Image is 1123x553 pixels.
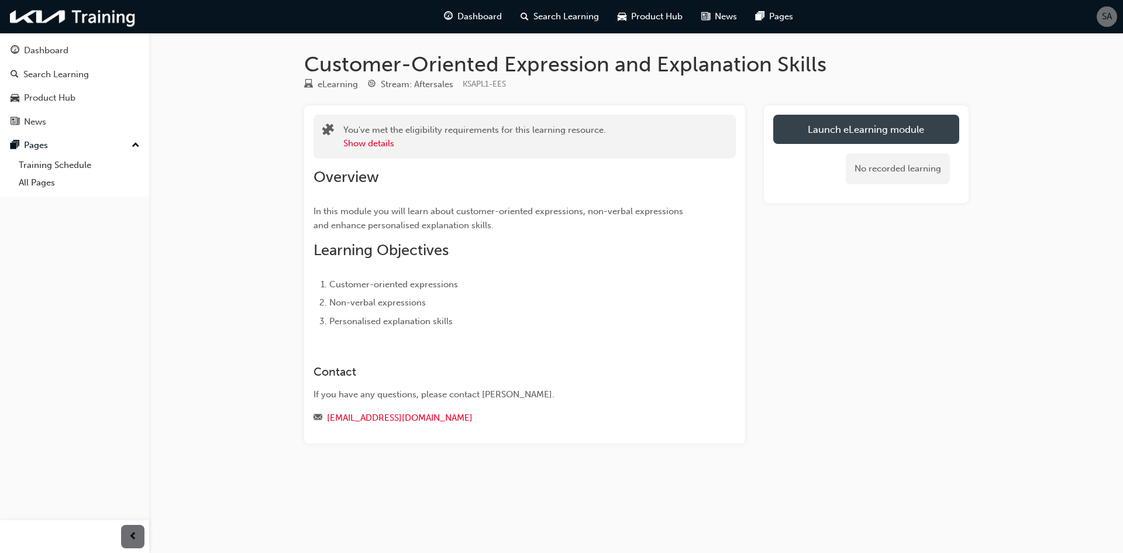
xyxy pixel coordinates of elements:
[14,174,144,192] a: All Pages
[5,64,144,85] a: Search Learning
[129,530,137,544] span: prev-icon
[5,111,144,133] a: News
[327,413,473,423] a: [EMAIL_ADDRESS][DOMAIN_NAME]
[6,5,140,29] img: kia-training
[314,413,322,424] span: email-icon
[381,78,453,91] div: Stream: Aftersales
[343,137,394,150] button: Show details
[14,156,144,174] a: Training Schedule
[314,168,379,186] span: Overview
[132,138,140,153] span: up-icon
[24,91,75,105] div: Product Hub
[773,115,959,144] a: Launch eLearning module
[631,10,683,23] span: Product Hub
[511,5,608,29] a: search-iconSearch Learning
[329,316,453,327] span: Personalised explanation skills
[329,279,458,290] span: Customer-oriented expressions
[11,46,19,56] span: guage-icon
[756,9,764,24] span: pages-icon
[457,10,502,23] span: Dashboard
[521,9,529,24] span: search-icon
[618,9,626,24] span: car-icon
[343,123,606,150] div: You've met the eligibility requirements for this learning resource.
[329,297,426,308] span: Non-verbal expressions
[322,125,334,138] span: puzzle-icon
[746,5,802,29] a: pages-iconPages
[304,77,358,92] div: Type
[11,140,19,151] span: pages-icon
[314,365,694,379] h3: Contact
[5,87,144,109] a: Product Hub
[846,153,950,184] div: No recorded learning
[304,80,313,90] span: learningResourceType_ELEARNING-icon
[314,206,685,231] span: In this module you will learn about customer-oriented expressions, non-verbal expressions and enh...
[608,5,692,29] a: car-iconProduct Hub
[715,10,737,23] span: News
[769,10,793,23] span: Pages
[1097,6,1117,27] button: SA
[435,5,511,29] a: guage-iconDashboard
[11,93,19,104] span: car-icon
[24,139,48,152] div: Pages
[367,80,376,90] span: target-icon
[367,77,453,92] div: Stream
[318,78,358,91] div: eLearning
[463,79,506,89] span: Learning resource code
[444,9,453,24] span: guage-icon
[533,10,599,23] span: Search Learning
[5,135,144,156] button: Pages
[11,70,19,80] span: search-icon
[5,40,144,61] a: Dashboard
[692,5,746,29] a: news-iconNews
[24,115,46,129] div: News
[314,388,694,401] div: If you have any questions, please contact [PERSON_NAME].
[314,241,449,259] span: Learning Objectives
[24,44,68,57] div: Dashboard
[11,117,19,128] span: news-icon
[701,9,710,24] span: news-icon
[5,37,144,135] button: DashboardSearch LearningProduct HubNews
[304,51,969,77] h1: Customer-Oriented Expression and Explanation Skills
[23,68,89,81] div: Search Learning
[314,411,694,425] div: Email
[1102,10,1112,23] span: SA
